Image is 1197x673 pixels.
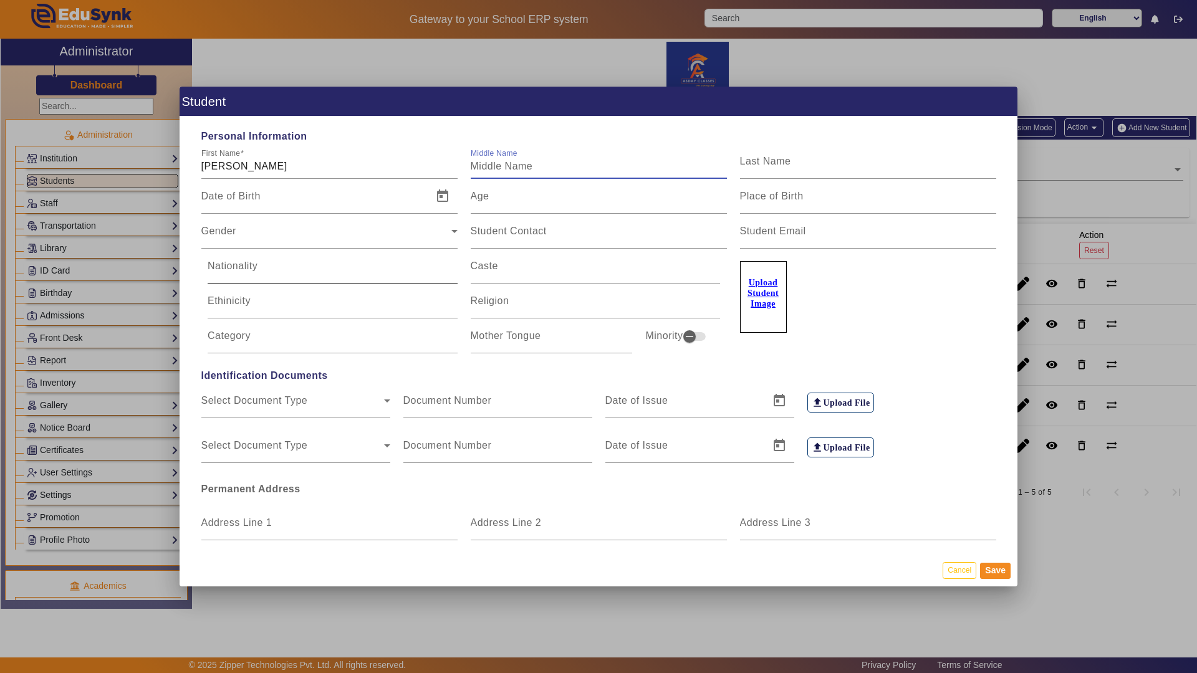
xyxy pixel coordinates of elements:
[403,443,592,458] input: Document Number
[201,520,458,535] input: Address Line 1
[471,298,721,313] input: Religion
[740,156,791,166] mat-label: Last Name
[605,395,668,406] mat-label: Date of Issue
[201,194,425,209] input: Date of Birth
[471,191,489,201] mat-label: Age
[403,395,492,406] mat-label: Document Number
[471,264,721,279] input: Caste
[740,517,811,528] mat-label: Address Line 3
[403,398,592,413] input: Document Number
[740,194,996,209] input: Place of Birth
[471,194,727,209] input: Age
[180,87,1017,116] h1: Student
[208,330,251,341] mat-label: Category
[208,333,458,348] input: Category
[740,226,806,236] mat-label: Student Email
[645,328,683,343] mat-label: Minority
[740,229,996,244] input: Student Email
[943,562,976,579] button: Cancel
[471,517,542,528] mat-label: Address Line 2
[201,150,240,158] mat-label: First Name
[201,443,384,458] span: Select Document Type
[980,563,1011,579] button: Save
[201,440,308,451] mat-label: Select Document Type
[471,260,498,271] mat-label: Caste
[764,386,794,416] button: Open calendar
[471,520,727,535] input: Address Line 2
[471,150,517,158] mat-label: Middle Name
[807,393,874,413] label: Upload File
[201,229,451,244] span: Gender
[201,517,272,528] mat-label: Address Line 1
[605,443,762,458] input: Date of Issue
[471,159,727,174] input: Middle Name
[764,431,794,461] button: Open calendar
[208,264,458,279] input: Nationality
[471,229,727,244] input: Student Contact
[201,398,384,413] span: Select Document Type
[605,440,668,451] mat-label: Date of Issue
[403,440,492,451] mat-label: Document Number
[740,520,996,535] input: Address Line 3
[208,295,251,306] mat-label: Ethinicity
[201,159,458,174] input: First Name*
[811,396,824,409] mat-icon: file_upload
[471,226,547,236] mat-label: Student Contact
[605,398,762,413] input: Date of Issue
[208,298,458,313] input: Ethinicity
[195,368,1002,383] span: Identification Documents
[201,191,261,201] mat-label: Date of Birth
[201,395,308,406] mat-label: Select Document Type
[471,295,509,306] mat-label: Religion
[208,260,257,271] mat-label: Nationality
[471,330,541,341] mat-label: Mother Tongue
[740,159,996,174] input: Last Name
[201,484,300,494] b: Permanent Address
[201,226,236,236] mat-label: Gender
[807,437,874,457] label: Upload File
[471,333,633,348] input: Mother Tongue
[740,191,804,201] mat-label: Place of Birth
[811,441,824,454] mat-icon: file_upload
[428,181,458,211] button: Open calendar
[195,129,1002,144] span: Personal Information
[748,278,779,308] u: Upload Student Image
